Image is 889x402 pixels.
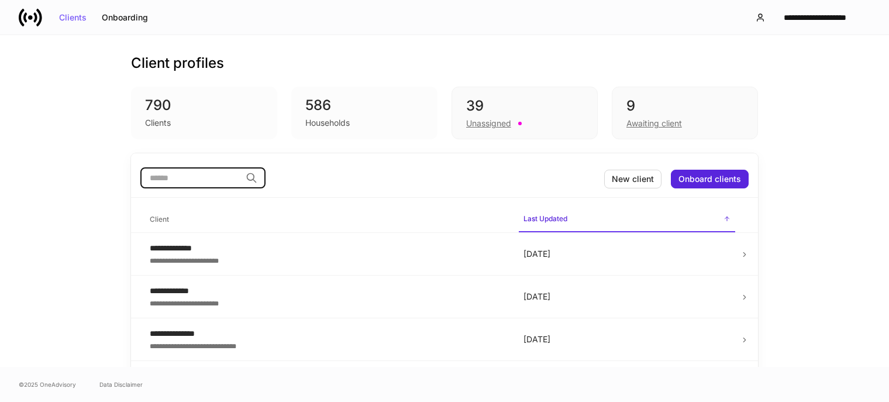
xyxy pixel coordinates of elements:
button: Onboard clients [671,170,749,188]
div: 9 [626,97,743,115]
div: 9Awaiting client [612,87,758,139]
div: Awaiting client [626,118,682,129]
p: [DATE] [523,248,731,260]
span: Client [145,208,509,232]
p: [DATE] [523,291,731,303]
div: 39 [466,97,583,115]
div: Clients [59,13,87,22]
button: New client [604,170,661,188]
a: Data Disclaimer [99,380,143,389]
p: [DATE] [523,334,731,345]
button: Onboarding [94,8,156,27]
div: Unassigned [466,118,511,129]
button: Clients [51,8,94,27]
div: Households [305,117,350,129]
div: 790 [145,96,263,115]
div: Onboarding [102,13,148,22]
div: Clients [145,117,171,129]
span: Last Updated [519,207,735,232]
h3: Client profiles [131,54,224,73]
h6: Last Updated [523,213,567,224]
div: 39Unassigned [452,87,598,139]
span: © 2025 OneAdvisory [19,380,76,389]
h6: Client [150,214,169,225]
div: New client [612,175,654,183]
div: 586 [305,96,423,115]
div: Onboard clients [678,175,741,183]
